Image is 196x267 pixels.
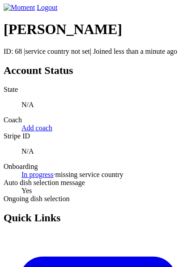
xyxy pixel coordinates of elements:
p: N/A [21,101,192,109]
a: Logout [37,4,57,11]
span: Yes [21,187,32,194]
a: In progress [21,171,54,178]
p: ID: 68 | | Joined less than a minute ago [4,47,192,56]
a: Add coach [21,124,52,132]
span: · [54,171,55,178]
p: N/A [21,147,192,155]
h1: [PERSON_NAME] [4,21,192,38]
dt: Coach [4,116,192,124]
dt: Stripe ID [4,132,192,140]
span: missing service country [55,171,124,178]
span: service country not set [26,47,90,55]
dt: Auto dish selection message [4,179,192,187]
dt: Onboarding [4,163,192,171]
dt: Ongoing dish selection [4,195,192,203]
dt: State [4,86,192,94]
h2: Account Status [4,65,192,77]
h2: Quick Links [4,212,192,224]
img: Moment [4,4,35,12]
